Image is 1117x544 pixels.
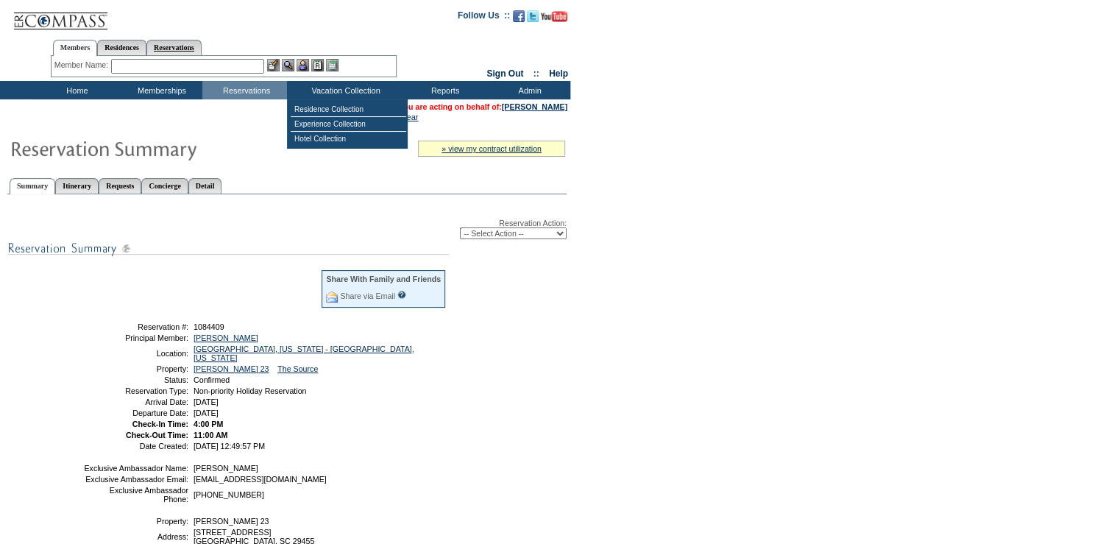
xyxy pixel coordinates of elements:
[83,333,188,342] td: Principal Member:
[83,322,188,331] td: Reservation #:
[527,10,539,22] img: Follow us on Twitter
[513,15,525,24] a: Become our fan on Facebook
[326,275,441,283] div: Share With Family and Friends
[513,10,525,22] img: Become our fan on Facebook
[33,81,118,99] td: Home
[541,11,567,22] img: Subscribe to our YouTube Channel
[397,291,406,299] input: What is this?
[83,409,188,417] td: Departure Date:
[401,81,486,99] td: Reports
[297,59,309,71] img: Impersonate
[194,333,258,342] a: [PERSON_NAME]
[83,364,188,373] td: Property:
[83,464,188,473] td: Exclusive Ambassador Name:
[291,117,406,132] td: Experience Collection
[83,398,188,406] td: Arrival Date:
[194,322,224,331] span: 1084409
[83,517,188,526] td: Property:
[194,364,269,373] a: [PERSON_NAME] 23
[118,81,202,99] td: Memberships
[291,132,406,146] td: Hotel Collection
[194,442,265,451] span: [DATE] 12:49:57 PM
[527,15,539,24] a: Follow us on Twitter
[326,59,338,71] img: b_calculator.gif
[194,475,327,484] span: [EMAIL_ADDRESS][DOMAIN_NAME]
[194,345,414,362] a: [GEOGRAPHIC_DATA], [US_STATE] - [GEOGRAPHIC_DATA], [US_STATE]
[549,68,568,79] a: Help
[194,409,219,417] span: [DATE]
[83,375,188,384] td: Status:
[83,486,188,504] td: Exclusive Ambassador Phone:
[126,431,188,439] strong: Check-Out Time:
[194,420,223,428] span: 4:00 PM
[97,40,146,55] a: Residences
[399,102,567,111] span: You are acting on behalf of:
[277,364,318,373] a: The Source
[282,59,294,71] img: View
[10,178,55,194] a: Summary
[54,59,111,71] div: Member Name:
[146,40,202,55] a: Reservations
[502,102,567,111] a: [PERSON_NAME]
[541,15,567,24] a: Subscribe to our YouTube Channel
[202,81,287,99] td: Reservations
[141,178,188,194] a: Concierge
[83,475,188,484] td: Exclusive Ambassador Email:
[10,133,304,163] img: Reservaton Summary
[340,292,395,300] a: Share via Email
[194,464,258,473] span: [PERSON_NAME]
[533,68,539,79] span: ::
[99,178,141,194] a: Requests
[53,40,98,56] a: Members
[194,398,219,406] span: [DATE]
[7,219,567,239] div: Reservation Action:
[194,386,306,395] span: Non-priority Holiday Reservation
[83,442,188,451] td: Date Created:
[442,144,542,153] a: » view my contract utilization
[399,113,418,121] a: Clear
[194,431,227,439] span: 11:00 AM
[188,178,222,194] a: Detail
[267,59,280,71] img: b_edit.gif
[287,81,401,99] td: Vacation Collection
[486,68,523,79] a: Sign Out
[486,81,570,99] td: Admin
[291,102,406,117] td: Residence Collection
[132,420,188,428] strong: Check-In Time:
[458,9,510,27] td: Follow Us ::
[194,517,269,526] span: [PERSON_NAME] 23
[83,345,188,362] td: Location:
[311,59,324,71] img: Reservations
[194,375,230,384] span: Confirmed
[83,386,188,395] td: Reservation Type:
[194,490,264,499] span: [PHONE_NUMBER]
[7,239,449,258] img: subTtlResSummary.gif
[55,178,99,194] a: Itinerary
